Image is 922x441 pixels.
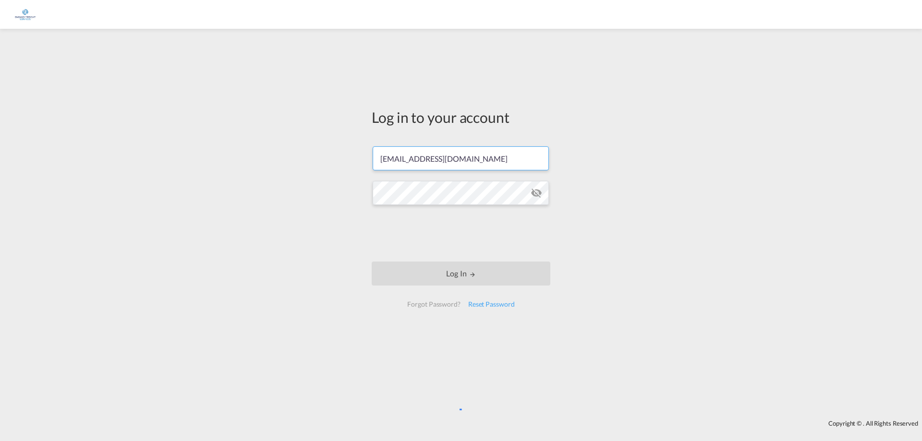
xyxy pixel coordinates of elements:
div: Forgot Password? [403,296,464,313]
div: Log in to your account [372,107,550,127]
input: Enter email/phone number [373,146,549,170]
img: 6a2c35f0b7c411ef99d84d375d6e7407.jpg [14,4,36,25]
div: Reset Password [464,296,519,313]
md-icon: icon-eye-off [531,187,542,199]
iframe: reCAPTCHA [388,215,534,252]
button: LOGIN [372,262,550,286]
